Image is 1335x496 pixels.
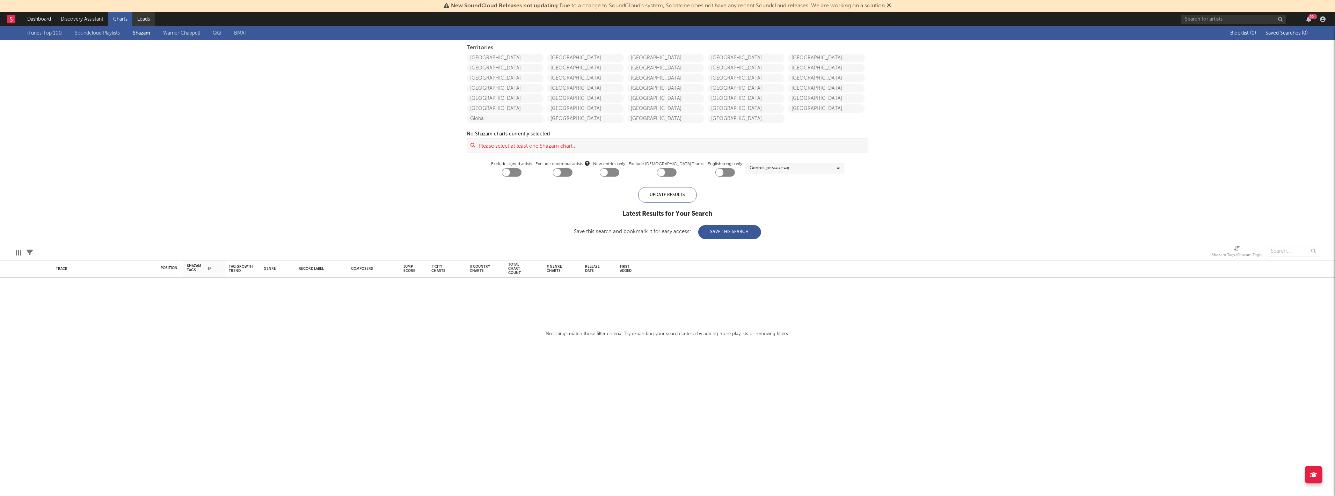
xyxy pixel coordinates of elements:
[708,64,785,72] a: [GEOGRAPHIC_DATA]
[467,64,544,72] a: [GEOGRAPHIC_DATA]
[75,29,120,37] a: Soundcloud Playlists
[698,225,761,239] button: Save This Search
[750,164,789,172] div: Genres
[788,74,865,82] a: [GEOGRAPHIC_DATA]
[627,84,704,92] a: [GEOGRAPHIC_DATA]
[547,114,624,123] a: [GEOGRAPHIC_DATA]
[22,12,56,26] a: Dashboard
[766,164,789,172] span: ( 0 / 15 selected)
[351,267,393,271] div: Composers
[163,29,200,37] a: Warner Chappell
[1181,15,1286,24] input: Search for artists
[1212,251,1262,260] div: Shazam Tags (Shazam Tags)
[638,187,697,203] div: Update Results
[546,330,789,338] div: No listings match those filter criteria. Try expanding your search criteria by adding more playli...
[574,210,761,218] div: Latest Results for Your Search
[574,229,761,234] div: Save this search and bookmark it for easy access:
[708,74,785,82] a: [GEOGRAPHIC_DATA]
[187,264,211,272] div: Shazam Tags
[708,160,743,168] label: English songs only
[708,94,785,103] a: [GEOGRAPHIC_DATA]
[788,64,865,72] a: [GEOGRAPHIC_DATA]
[547,54,624,62] a: [GEOGRAPHIC_DATA]
[585,265,603,273] div: Release Date
[491,160,532,168] label: Exclude signed artists
[470,265,491,273] div: # Country Charts
[627,54,704,62] a: [GEOGRAPHIC_DATA]
[1230,31,1256,36] span: Blocklist
[547,84,624,92] a: [GEOGRAPHIC_DATA]
[56,267,150,271] div: Track
[708,114,785,123] a: [GEOGRAPHIC_DATA]
[536,160,590,168] span: Exclude enormous artists
[788,94,865,103] a: [GEOGRAPHIC_DATA]
[627,74,704,82] a: [GEOGRAPHIC_DATA]
[887,3,891,9] span: Dismiss
[547,104,624,113] a: [GEOGRAPHIC_DATA]
[547,94,624,103] a: [GEOGRAPHIC_DATA]
[620,265,637,273] div: First Added
[299,267,341,271] div: Record Label
[627,64,704,72] a: [GEOGRAPHIC_DATA]
[508,262,529,275] div: Total Chart Count
[708,104,785,113] a: [GEOGRAPHIC_DATA]
[467,74,544,82] a: [GEOGRAPHIC_DATA]
[593,160,626,168] label: New entries only
[234,29,247,37] a: BMAT
[1265,31,1308,36] span: Saved Searches
[547,265,568,273] div: # Genre Charts
[627,94,704,103] a: [GEOGRAPHIC_DATA]
[475,139,868,153] input: Please select at least one Shazam chart...
[467,54,544,62] a: [GEOGRAPHIC_DATA]
[1212,243,1262,263] div: Shazam Tags (Shazam Tags)
[132,12,155,26] a: Leads
[1267,246,1319,257] input: Search...
[1263,30,1308,36] button: Saved Searches (0)
[451,3,885,9] span: : Due to a change to SoundCloud's system, Sodatone does not have any recent Soundcloud releases. ...
[467,104,544,113] a: [GEOGRAPHIC_DATA]
[627,104,704,113] a: [GEOGRAPHIC_DATA]
[467,94,544,103] a: [GEOGRAPHIC_DATA]
[585,160,590,166] button: Exclude enormous artists
[708,54,785,62] a: [GEOGRAPHIC_DATA]
[27,243,33,263] div: Filters
[229,265,253,273] div: Tag Growth Trend
[108,12,132,26] a: Charts
[264,267,288,271] div: Genre
[788,54,865,62] a: [GEOGRAPHIC_DATA]
[27,29,62,37] a: iTunes Top 100
[161,266,177,270] div: Position
[16,243,21,263] div: Edit Columns
[1306,16,1311,22] button: 99+
[629,160,705,168] label: Exclude [DEMOGRAPHIC_DATA] Tracks
[451,3,558,9] span: New SoundCloud Releases not updating
[1250,31,1256,36] span: ( 0 )
[403,265,415,273] div: Jump Score
[708,84,785,92] a: [GEOGRAPHIC_DATA]
[547,74,624,82] a: [GEOGRAPHIC_DATA]
[467,130,550,138] div: No Shazam charts currently selected
[467,84,544,92] a: [GEOGRAPHIC_DATA]
[547,64,624,72] a: [GEOGRAPHIC_DATA]
[788,84,865,92] a: [GEOGRAPHIC_DATA]
[1308,14,1317,19] div: 99 +
[56,12,108,26] a: Discovery Assistant
[467,114,544,123] a: Global
[431,265,452,273] div: # City Charts
[467,44,868,52] div: Territories
[1302,31,1308,36] span: ( 0 )
[627,114,704,123] a: [GEOGRAPHIC_DATA]
[213,29,221,37] a: QQ
[788,104,865,113] a: [GEOGRAPHIC_DATA]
